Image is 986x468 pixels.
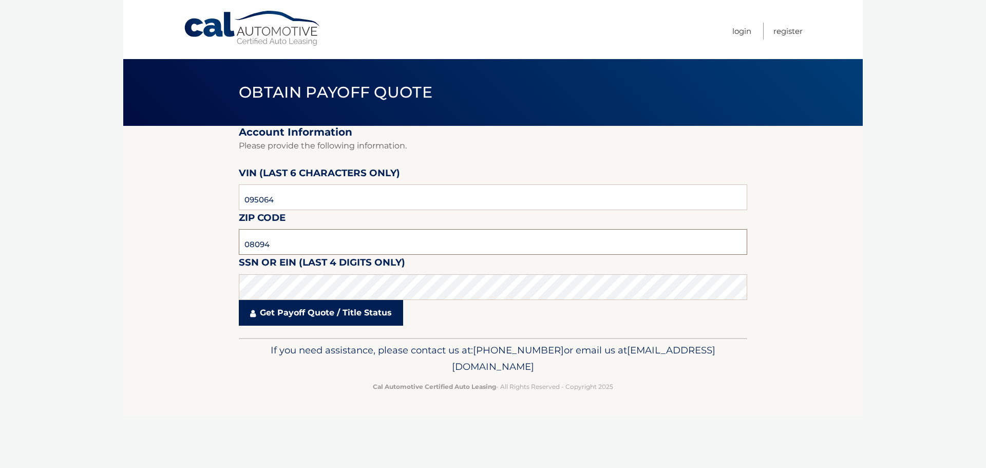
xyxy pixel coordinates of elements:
[183,10,322,47] a: Cal Automotive
[239,300,403,326] a: Get Payoff Quote / Title Status
[473,344,564,356] span: [PHONE_NUMBER]
[239,255,405,274] label: SSN or EIN (last 4 digits only)
[239,139,747,153] p: Please provide the following information.
[732,23,751,40] a: Login
[239,83,432,102] span: Obtain Payoff Quote
[239,165,400,184] label: VIN (last 6 characters only)
[773,23,803,40] a: Register
[239,210,286,229] label: Zip Code
[373,383,496,390] strong: Cal Automotive Certified Auto Leasing
[239,126,747,139] h2: Account Information
[245,381,741,392] p: - All Rights Reserved - Copyright 2025
[245,342,741,375] p: If you need assistance, please contact us at: or email us at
